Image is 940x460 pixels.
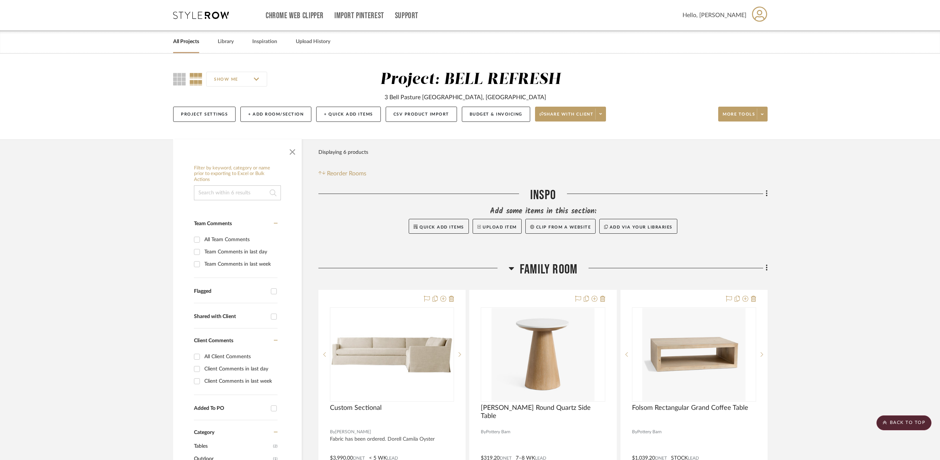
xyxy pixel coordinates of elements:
button: + Quick Add Items [316,107,381,122]
scroll-to-top-button: BACK TO TOP [876,415,931,430]
span: Family Room [520,262,577,278]
span: By [632,428,637,435]
span: Folsom Rectangular Grand Coffee Table [632,404,748,412]
button: Reorder Rooms [318,169,366,178]
button: CSV Product Import [386,107,457,122]
button: Upload Item [473,219,522,234]
div: Team Comments in last week [204,258,276,270]
div: Add some items in this section: [318,206,768,217]
a: Library [218,37,234,47]
img: Ansel Round Quartz Side Table [492,308,595,401]
span: Custom Sectional [330,404,382,412]
div: All Team Comments [204,234,276,246]
span: [PERSON_NAME] Round Quartz Side Table [481,404,605,420]
div: Displaying 6 products [318,145,368,160]
a: Inspiration [252,37,277,47]
div: Added To PO [194,405,267,412]
span: Reorder Rooms [327,169,366,178]
button: Close [285,143,300,158]
div: Shared with Client [194,314,267,320]
div: 3 Bell Pasture [GEOGRAPHIC_DATA], [GEOGRAPHIC_DATA] [385,93,546,102]
span: Quick Add Items [419,225,464,229]
button: Share with client [535,107,606,122]
img: Folsom Rectangular Grand Coffee Table [642,308,746,401]
span: By [481,428,486,435]
a: Import Pinterest [334,13,384,19]
div: 0 [481,308,604,401]
span: Pottery Barn [637,428,662,435]
span: Team Comments [194,221,232,226]
span: By [330,428,335,435]
span: Tables [194,440,271,453]
div: Client Comments in last week [204,375,276,387]
span: (2) [273,440,278,452]
span: Category [194,430,214,436]
div: Flagged [194,288,267,295]
a: Chrome Web Clipper [266,13,324,19]
button: More tools [718,107,768,122]
button: Budget & Invoicing [462,107,530,122]
button: Project Settings [173,107,236,122]
img: Custom Sectional [331,335,453,375]
div: 0 [632,308,756,401]
a: All Projects [173,37,199,47]
span: [PERSON_NAME] [335,428,371,435]
button: + Add Room/Section [240,107,311,122]
h6: Filter by keyword, category or name prior to exporting to Excel or Bulk Actions [194,165,281,183]
div: Project: BELL REFRESH [380,72,561,87]
div: Team Comments in last day [204,246,276,258]
span: More tools [723,111,755,123]
div: All Client Comments [204,351,276,363]
button: Clip from a website [525,219,596,234]
span: Share with client [539,111,594,123]
button: Add via your libraries [599,219,677,234]
div: Client Comments in last day [204,363,276,375]
a: Support [395,13,418,19]
div: 0 [330,308,454,401]
a: Upload History [296,37,330,47]
span: Hello, [PERSON_NAME] [683,11,746,20]
span: Client Comments [194,338,233,343]
input: Search within 6 results [194,185,281,200]
button: Quick Add Items [409,219,469,234]
span: Pottery Barn [486,428,510,435]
